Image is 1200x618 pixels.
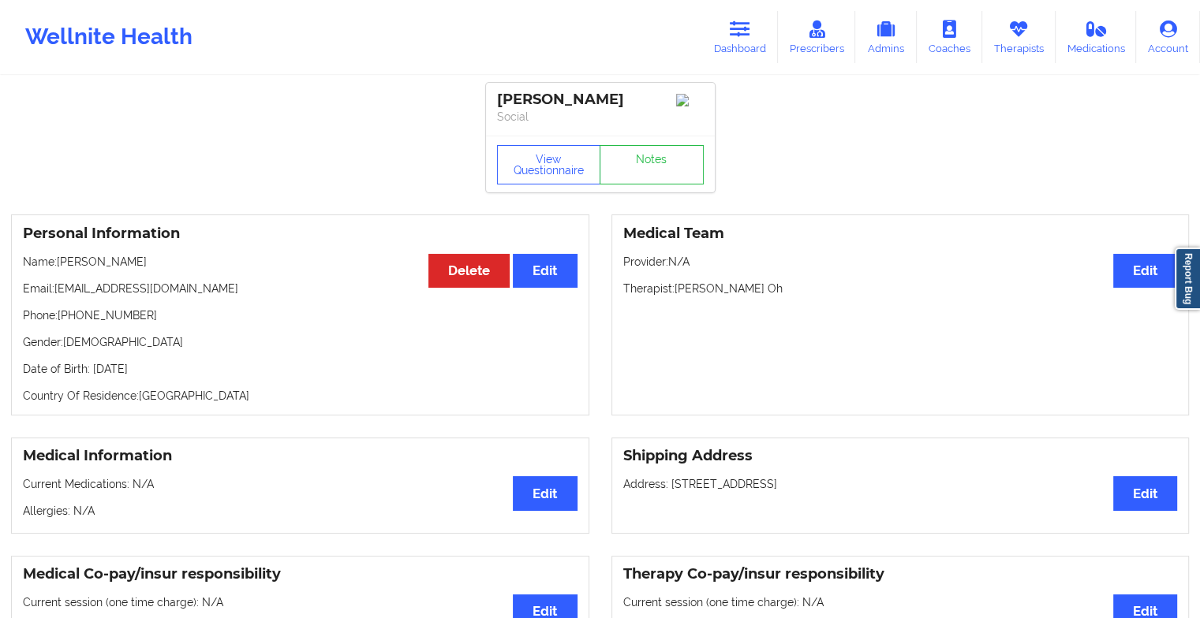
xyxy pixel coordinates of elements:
h3: Therapy Co-pay/insur responsibility [623,565,1178,583]
p: Allergies: N/A [23,503,578,519]
p: Gender: [DEMOGRAPHIC_DATA] [23,334,578,350]
a: Medications [1056,11,1137,63]
button: Edit [1113,476,1177,510]
a: Admins [855,11,917,63]
p: Provider: N/A [623,254,1178,270]
p: Current session (one time charge): N/A [623,594,1178,610]
p: Date of Birth: [DATE] [23,361,578,377]
a: Therapists [982,11,1056,63]
h3: Personal Information [23,225,578,243]
p: Social [497,109,704,125]
button: View Questionnaire [497,145,601,184]
a: Prescribers [778,11,856,63]
a: Coaches [917,11,982,63]
p: Country Of Residence: [GEOGRAPHIC_DATA] [23,388,578,404]
button: Delete [428,254,510,288]
p: Current Medications: N/A [23,476,578,492]
h3: Medical Co-pay/insur responsibility [23,565,578,583]
h3: Medical Information [23,447,578,465]
button: Edit [513,476,577,510]
p: Email: [EMAIL_ADDRESS][DOMAIN_NAME] [23,281,578,296]
h3: Shipping Address [623,447,1178,465]
div: [PERSON_NAME] [497,91,704,109]
a: Report Bug [1175,248,1200,310]
p: Therapist: [PERSON_NAME] Oh [623,281,1178,296]
a: Account [1136,11,1200,63]
p: Address: [STREET_ADDRESS] [623,476,1178,492]
h3: Medical Team [623,225,1178,243]
p: Phone: [PHONE_NUMBER] [23,307,578,323]
img: Image%2Fplaceholer-image.png [676,94,704,106]
p: Name: [PERSON_NAME] [23,254,578,270]
button: Edit [1113,254,1177,288]
a: Dashboard [702,11,778,63]
p: Current session (one time charge): N/A [23,594,578,610]
button: Edit [513,254,577,288]
a: Notes [600,145,704,184]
